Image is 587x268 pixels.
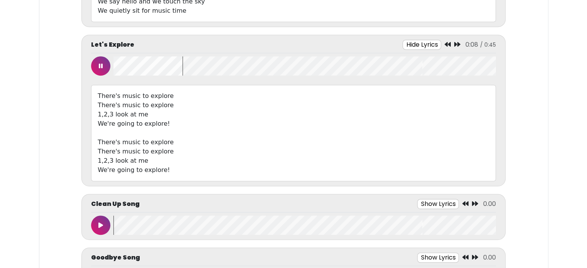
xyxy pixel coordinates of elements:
[465,40,478,49] span: 0:08
[483,199,496,208] span: 0.00
[91,40,134,49] p: Let's Explore
[91,199,140,209] p: Clean Up Song
[480,41,496,49] span: / 0:45
[417,253,459,263] button: Show Lyrics
[403,40,441,50] button: Hide Lyrics
[417,199,459,209] button: Show Lyrics
[91,253,140,262] p: Goodbye Song
[91,85,496,181] div: There's music to explore There's music to explore 1,2,3 look at me We're going to explore! There'...
[483,253,496,262] span: 0.00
